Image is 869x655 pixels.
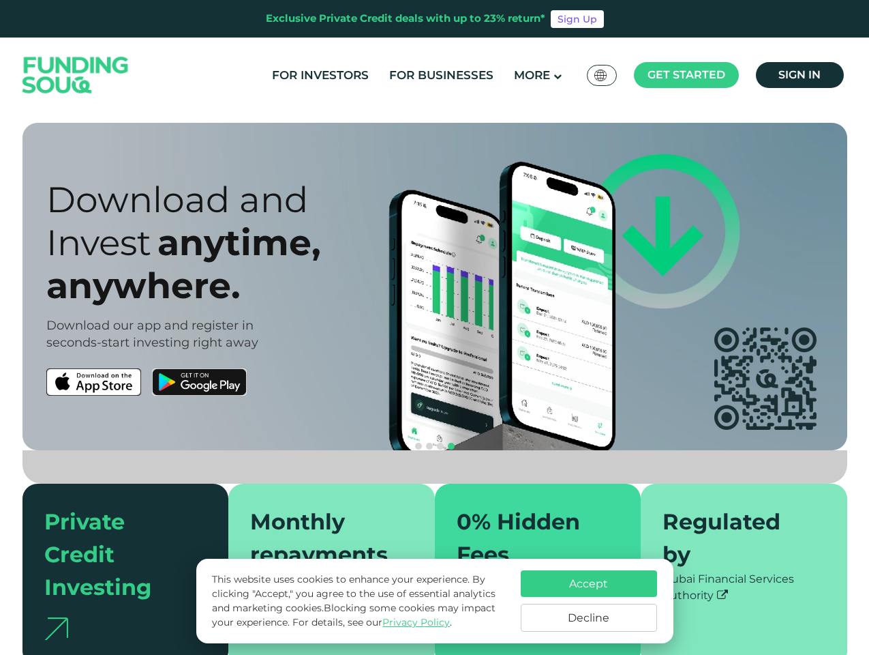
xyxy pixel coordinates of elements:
[435,441,446,452] button: navigation
[514,68,550,82] span: More
[152,368,247,396] img: Google Play
[446,441,457,452] button: navigation
[157,221,321,264] span: anytime,
[250,506,397,571] div: Monthly repayments
[46,368,141,396] img: App Store
[457,506,603,571] div: 0% Hidden Fees
[46,334,459,351] div: seconds-start investing right away
[521,570,657,597] button: Accept
[266,11,545,27] div: Exclusive Private Credit deals with up to 23% return*
[46,317,459,334] div: Download our app and register in
[386,64,497,87] a: For Businesses
[46,221,151,264] span: Invest
[647,68,725,81] span: Get started
[292,616,452,628] span: For details, see our .
[44,617,68,640] img: arrow
[269,64,372,87] a: For Investors
[382,616,450,628] a: Privacy Policy
[44,506,191,604] div: Private Credit Investing
[662,571,825,604] div: Dubai Financial Services Authority
[212,602,496,628] span: Blocking some cookies may impact your experience.
[714,327,817,430] img: app QR code
[424,441,435,452] button: navigation
[778,68,821,81] span: Sign in
[551,10,604,28] a: Sign Up
[521,604,657,632] button: Decline
[756,62,844,88] a: Sign in
[662,506,809,571] div: Regulated by
[46,178,459,221] div: Download and
[212,572,506,630] p: This website uses cookies to enhance your experience. By clicking "Accept," you agree to the use ...
[413,441,424,452] button: navigation
[594,70,607,81] img: SA Flag
[46,264,459,307] div: anywhere.
[9,41,142,110] img: Logo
